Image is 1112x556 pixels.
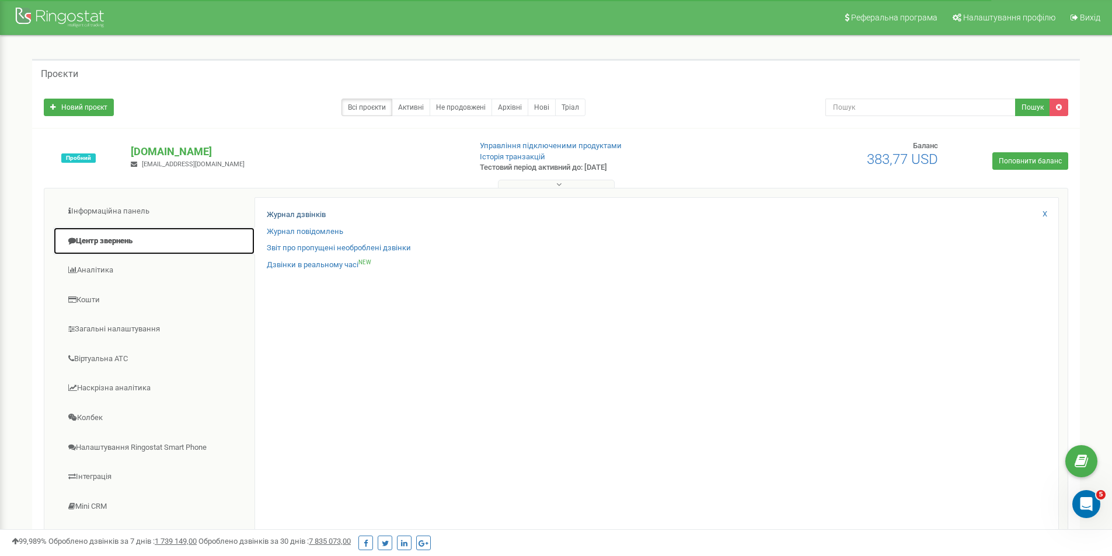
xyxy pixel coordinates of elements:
[53,463,255,491] a: Інтеграція
[867,151,938,167] span: 383,77 USD
[358,259,371,265] sup: NEW
[555,99,585,116] a: Тріал
[1015,99,1050,116] button: Пошук
[53,227,255,256] a: Центр звернень
[267,209,326,221] a: Журнал дзвінків
[992,152,1068,170] a: Поповнити баланс
[142,160,245,168] span: [EMAIL_ADDRESS][DOMAIN_NAME]
[1072,490,1100,518] iframe: Intercom live chat
[53,404,255,432] a: Колбек
[53,345,255,373] a: Віртуальна АТС
[309,537,351,545] u: 7 835 073,00
[53,492,255,521] a: Mini CRM
[913,141,938,150] span: Баланс
[528,99,556,116] a: Нові
[963,13,1055,22] span: Налаштування профілю
[155,537,197,545] u: 1 739 149,00
[480,141,622,150] a: Управління підключеними продуктами
[1043,209,1047,220] a: X
[392,99,430,116] a: Активні
[53,522,255,550] a: [PERSON_NAME]
[44,99,114,116] a: Новий проєкт
[53,315,255,344] a: Загальні налаштування
[53,256,255,285] a: Аналiтика
[491,99,528,116] a: Архівні
[61,153,96,163] span: Пробний
[851,13,937,22] span: Реферальна програма
[198,537,351,545] span: Оброблено дзвінків за 30 днів :
[1080,13,1100,22] span: Вихід
[430,99,492,116] a: Не продовжені
[12,537,47,545] span: 99,989%
[341,99,392,116] a: Всі проєкти
[267,226,343,237] a: Журнал повідомлень
[480,152,545,161] a: Історія транзакцій
[1096,490,1106,499] span: 5
[267,260,371,271] a: Дзвінки в реальному часіNEW
[53,374,255,403] a: Наскрізна аналітика
[48,537,197,545] span: Оброблено дзвінків за 7 днів :
[480,162,723,173] p: Тестовий період активний до: [DATE]
[53,197,255,226] a: Інформаційна панель
[41,69,78,79] h5: Проєкти
[53,433,255,462] a: Налаштування Ringostat Smart Phone
[53,286,255,314] a: Кошти
[131,144,461,159] p: [DOMAIN_NAME]
[267,243,411,254] a: Звіт про пропущені необроблені дзвінки
[825,99,1016,116] input: Пошук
